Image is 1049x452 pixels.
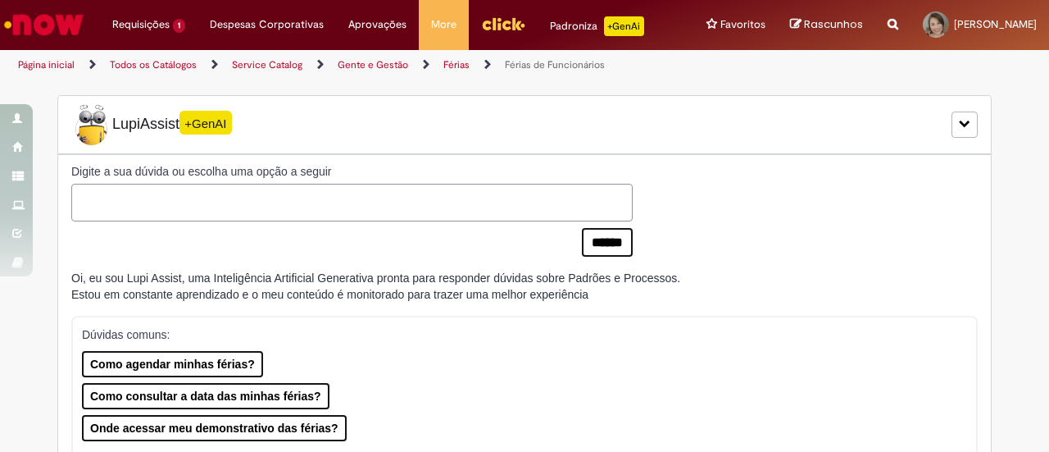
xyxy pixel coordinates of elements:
[71,270,680,303] div: Oi, eu sou Lupi Assist, uma Inteligência Artificial Generativa pronta para responder dúvidas sobr...
[110,58,197,71] a: Todos os Catálogos
[604,16,644,36] p: +GenAi
[550,16,644,36] div: Padroniza
[348,16,406,33] span: Aprovações
[71,104,112,145] img: Lupi
[82,326,955,343] p: Dúvidas comuns:
[12,50,687,80] ul: Trilhas de página
[82,415,347,441] button: Onde acessar meu demonstrativo das férias?
[431,16,456,33] span: More
[179,111,232,135] span: +GenAI
[481,11,525,36] img: click_logo_yellow_360x200.png
[82,351,263,377] button: Como agendar minhas férias?
[443,58,470,71] a: Férias
[954,17,1037,31] span: [PERSON_NAME]
[71,104,232,145] span: LupiAssist
[505,58,605,71] a: Férias de Funcionários
[173,19,185,33] span: 1
[2,8,86,41] img: ServiceNow
[18,58,75,71] a: Página inicial
[338,58,408,71] a: Gente e Gestão
[210,16,324,33] span: Despesas Corporativas
[57,95,992,154] div: LupiLupiAssist+GenAI
[804,16,863,32] span: Rascunhos
[82,383,329,409] button: Como consultar a data das minhas férias?
[71,163,633,180] label: Digite a sua dúvida ou escolha uma opção a seguir
[790,17,863,33] a: Rascunhos
[232,58,302,71] a: Service Catalog
[112,16,170,33] span: Requisições
[720,16,765,33] span: Favoritos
